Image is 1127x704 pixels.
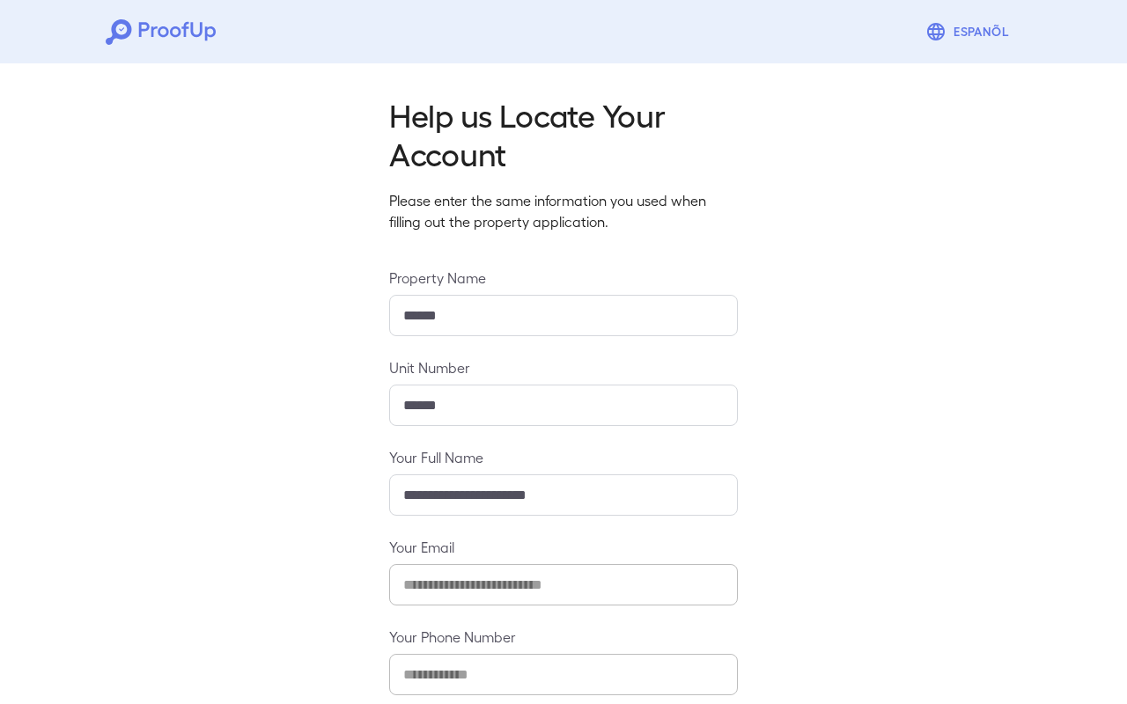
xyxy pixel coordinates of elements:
[389,627,738,647] label: Your Phone Number
[389,447,738,467] label: Your Full Name
[389,190,738,232] p: Please enter the same information you used when filling out the property application.
[918,14,1021,49] button: Espanõl
[389,357,738,378] label: Unit Number
[389,95,738,172] h2: Help us Locate Your Account
[389,268,738,288] label: Property Name
[389,537,738,557] label: Your Email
